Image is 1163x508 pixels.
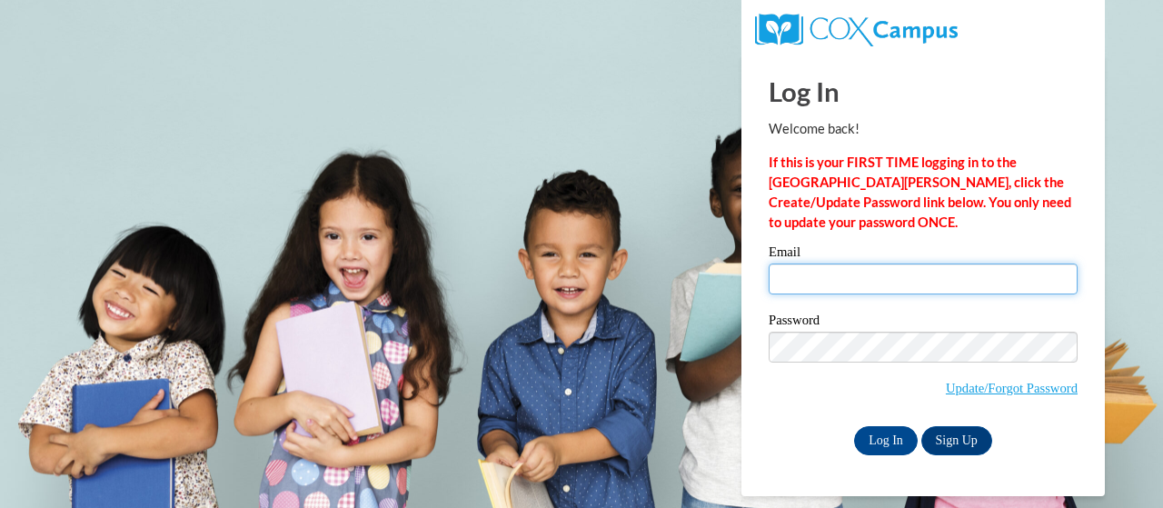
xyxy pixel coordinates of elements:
h1: Log In [769,73,1078,110]
strong: If this is your FIRST TIME logging in to the [GEOGRAPHIC_DATA][PERSON_NAME], click the Create/Upd... [769,154,1071,230]
input: Log In [854,426,918,455]
a: Update/Forgot Password [946,381,1078,395]
a: COX Campus [755,21,958,36]
img: COX Campus [755,14,958,46]
label: Email [769,245,1078,264]
label: Password [769,314,1078,332]
a: Sign Up [921,426,992,455]
p: Welcome back! [769,119,1078,139]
